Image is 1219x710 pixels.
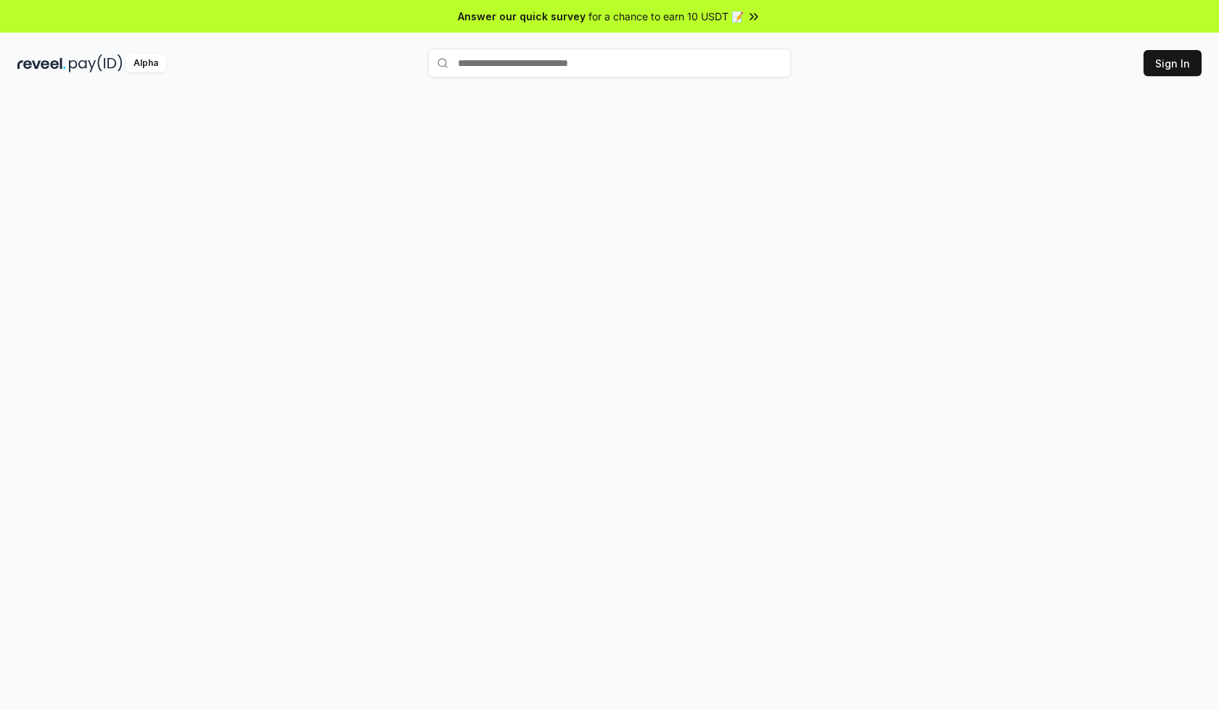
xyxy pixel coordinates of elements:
[17,54,66,73] img: reveel_dark
[1144,50,1202,76] button: Sign In
[126,54,166,73] div: Alpha
[588,9,744,24] span: for a chance to earn 10 USDT 📝
[458,9,586,24] span: Answer our quick survey
[69,54,123,73] img: pay_id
